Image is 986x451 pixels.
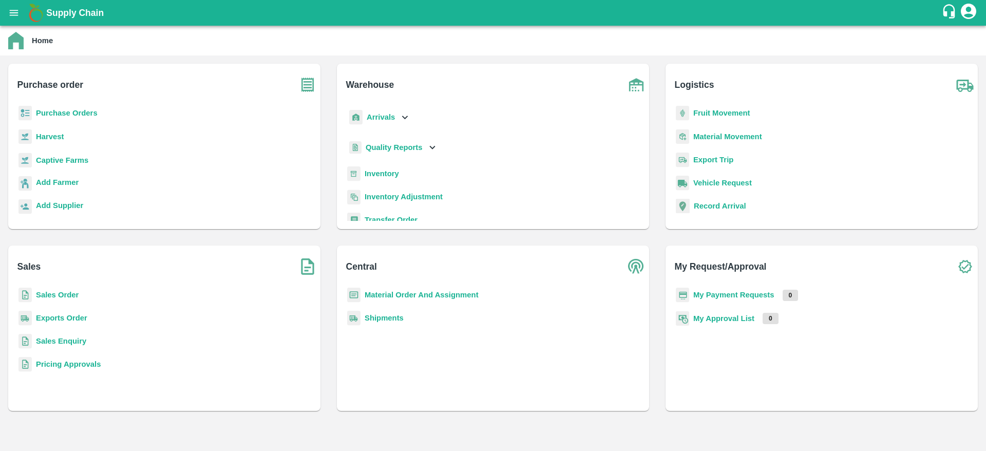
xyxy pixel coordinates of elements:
[347,213,361,228] img: whTransfer
[941,4,959,22] div: customer-support
[676,288,689,303] img: payment
[694,202,746,210] a: Record Arrival
[959,2,978,24] div: account of current user
[18,334,32,349] img: sales
[365,170,399,178] a: Inventory
[952,72,978,98] img: truck
[18,288,32,303] img: sales
[295,72,320,98] img: purchase
[36,201,83,210] b: Add Supplier
[36,200,83,214] a: Add Supplier
[36,291,79,299] a: Sales Order
[8,32,24,49] img: home
[693,314,754,323] a: My Approval List
[676,129,689,144] img: material
[693,133,762,141] a: Material Movement
[367,113,395,121] b: Arrivals
[347,137,438,158] div: Quality Reports
[347,190,361,204] img: inventory
[36,314,87,322] a: Exports Order
[365,291,479,299] a: Material Order And Assignment
[676,106,689,121] img: fruit
[349,110,363,125] img: whArrival
[18,199,32,214] img: supplier
[36,156,88,164] a: Captive Farms
[952,254,978,279] img: check
[18,311,32,326] img: shipments
[17,78,83,92] b: Purchase order
[676,199,690,213] img: recordArrival
[783,290,799,301] p: 0
[18,106,32,121] img: reciept
[36,178,79,186] b: Add Farmer
[675,78,714,92] b: Logistics
[26,3,46,23] img: logo
[693,156,733,164] a: Export Trip
[18,153,32,168] img: harvest
[693,109,750,117] a: Fruit Movement
[46,8,104,18] b: Supply Chain
[676,311,689,326] img: approval
[2,1,26,25] button: open drawer
[763,313,779,324] p: 0
[36,337,86,345] a: Sales Enquiry
[675,259,767,274] b: My Request/Approval
[346,78,394,92] b: Warehouse
[349,141,362,154] img: qualityReport
[17,259,41,274] b: Sales
[623,72,649,98] img: warehouse
[676,176,689,191] img: vehicle
[347,106,411,129] div: Arrivals
[365,216,418,224] a: Transfer Order
[18,129,32,144] img: harvest
[295,254,320,279] img: soSales
[693,291,774,299] a: My Payment Requests
[365,314,404,322] a: Shipments
[347,166,361,181] img: whInventory
[36,133,64,141] a: Harvest
[32,36,53,45] b: Home
[46,6,941,20] a: Supply Chain
[347,311,361,326] img: shipments
[18,176,32,191] img: farmer
[623,254,649,279] img: central
[366,143,423,152] b: Quality Reports
[347,288,361,303] img: centralMaterial
[693,179,752,187] a: Vehicle Request
[36,177,79,191] a: Add Farmer
[346,259,377,274] b: Central
[36,360,101,368] a: Pricing Approvals
[365,193,443,201] a: Inventory Adjustment
[18,357,32,372] img: sales
[36,109,98,117] a: Purchase Orders
[676,153,689,167] img: delivery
